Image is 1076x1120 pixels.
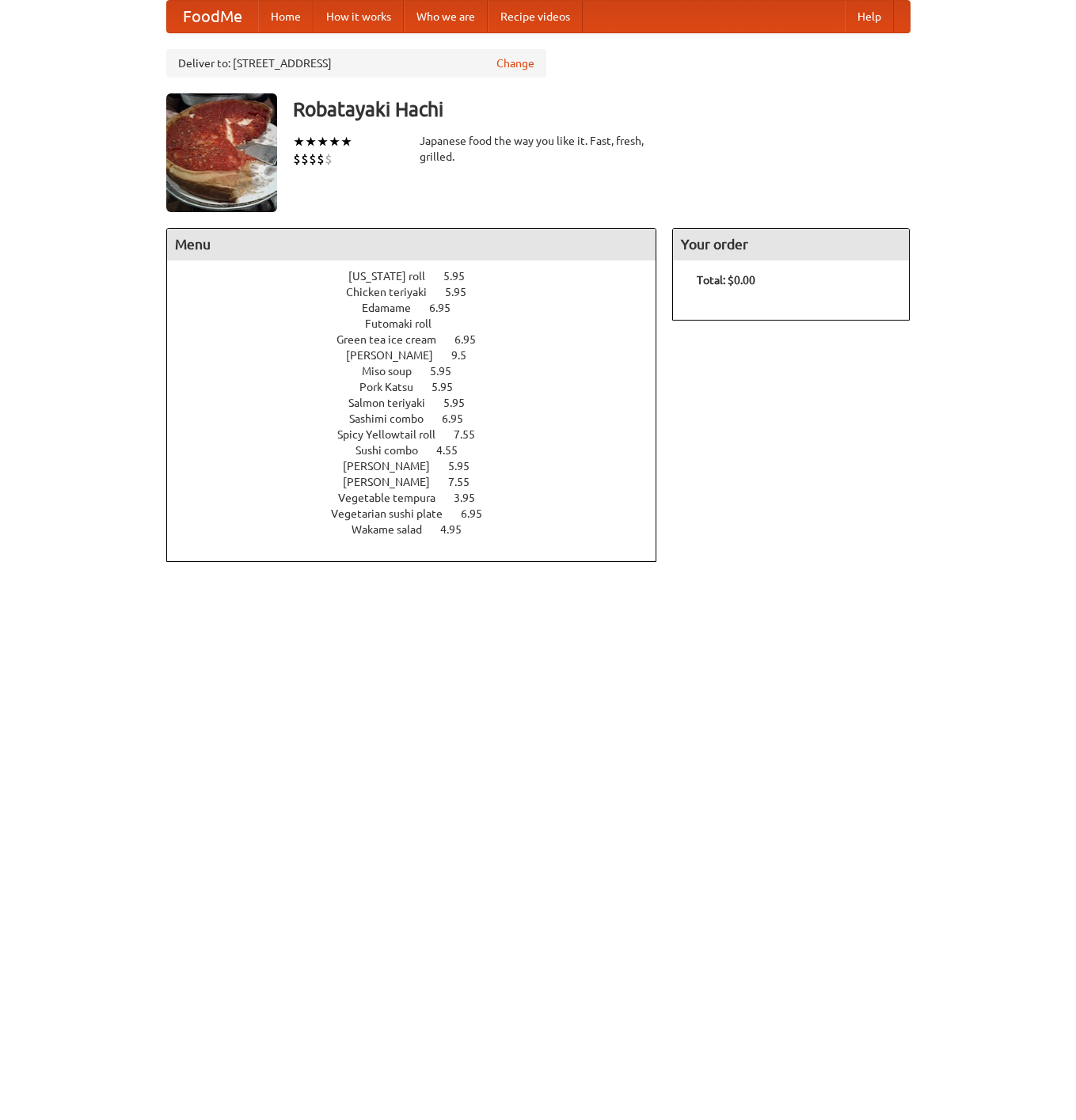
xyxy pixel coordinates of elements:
[432,381,469,393] span: 5.95
[348,397,441,409] span: Salmon teriyaki
[697,274,755,287] b: Total: $0.00
[443,397,481,409] span: 5.95
[442,412,479,425] span: 6.95
[348,270,494,283] a: [US_STATE] roll 5.95
[340,133,352,150] li: ★
[845,1,894,32] a: Help
[454,428,491,441] span: 7.55
[440,523,477,536] span: 4.95
[362,365,481,378] a: Miso soup 5.95
[305,133,317,150] li: ★
[338,492,451,504] span: Vegetable tempura
[343,460,446,473] span: [PERSON_NAME]
[293,133,305,150] li: ★
[362,302,480,314] a: Edamame 6.95
[317,150,325,168] li: $
[420,133,657,165] div: Japanese food the way you like it. Fast, fresh, grilled.
[166,93,277,212] img: angular.jpg
[445,286,482,298] span: 5.95
[448,460,485,473] span: 5.95
[346,286,496,298] a: Chicken teriyaki 5.95
[293,93,911,125] h3: Robatayaki Hachi
[359,381,482,393] a: Pork Katsu 5.95
[331,507,458,520] span: Vegetarian sushi plate
[348,270,441,283] span: [US_STATE] roll
[348,397,494,409] a: Salmon teriyaki 5.95
[430,365,467,378] span: 5.95
[346,349,496,362] a: [PERSON_NAME] 9.5
[365,317,477,330] a: Futomaki roll
[404,1,488,32] a: Who we are
[429,302,466,314] span: 6.95
[329,133,340,150] li: ★
[454,492,491,504] span: 3.95
[346,286,443,298] span: Chicken teriyaki
[349,412,439,425] span: Sashimi combo
[301,150,309,168] li: $
[673,229,909,260] h4: Your order
[167,229,656,260] h4: Menu
[317,133,329,150] li: ★
[336,333,505,346] a: Green tea ice cream 6.95
[352,523,491,536] a: Wakame salad 4.95
[343,476,446,488] span: [PERSON_NAME]
[488,1,583,32] a: Recipe videos
[325,150,333,168] li: $
[451,349,482,362] span: 9.5
[167,1,258,32] a: FoodMe
[365,317,447,330] span: Futomaki roll
[362,302,427,314] span: Edamame
[436,444,473,457] span: 4.55
[448,476,485,488] span: 7.55
[443,270,481,283] span: 5.95
[336,333,452,346] span: Green tea ice cream
[166,49,546,78] div: Deliver to: [STREET_ADDRESS]
[355,444,487,457] a: Sushi combo 4.55
[331,507,511,520] a: Vegetarian sushi plate 6.95
[349,412,492,425] a: Sashimi combo 6.95
[461,507,498,520] span: 6.95
[343,460,499,473] a: [PERSON_NAME] 5.95
[309,150,317,168] li: $
[355,444,434,457] span: Sushi combo
[337,428,504,441] a: Spicy Yellowtail roll 7.55
[352,523,438,536] span: Wakame salad
[496,55,534,71] a: Change
[343,476,499,488] a: [PERSON_NAME] 7.55
[293,150,301,168] li: $
[346,349,449,362] span: [PERSON_NAME]
[314,1,404,32] a: How it works
[258,1,314,32] a: Home
[454,333,492,346] span: 6.95
[359,381,429,393] span: Pork Katsu
[338,492,504,504] a: Vegetable tempura 3.95
[337,428,451,441] span: Spicy Yellowtail roll
[362,365,428,378] span: Miso soup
